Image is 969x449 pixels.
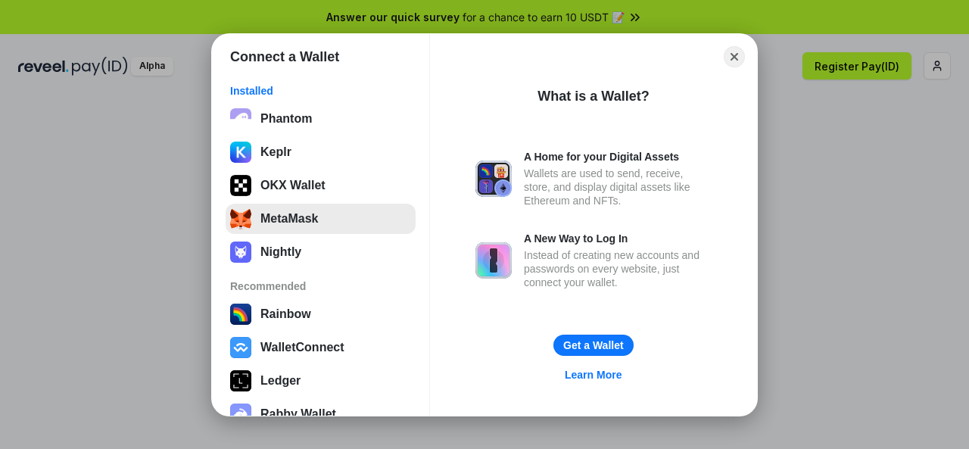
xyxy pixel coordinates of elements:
[226,204,416,234] button: MetaMask
[226,299,416,329] button: Rainbow
[230,84,411,98] div: Installed
[226,137,416,167] button: Keplr
[226,366,416,396] button: Ledger
[524,150,712,164] div: A Home for your Digital Assets
[565,368,622,382] div: Learn More
[230,175,251,196] img: 5VZ71FV6L7PA3gg3tXrdQ+DgLhC+75Wq3no69P3MC0NFQpx2lL04Ql9gHK1bRDjsSBIvScBnDTk1WrlGIZBorIDEYJj+rhdgn...
[230,48,339,66] h1: Connect a Wallet
[553,335,634,356] button: Get a Wallet
[260,212,318,226] div: MetaMask
[260,112,312,126] div: Phantom
[724,46,745,67] button: Close
[260,307,311,321] div: Rainbow
[563,338,624,352] div: Get a Wallet
[260,145,291,159] div: Keplr
[226,399,416,429] button: Rabby Wallet
[475,161,512,197] img: svg+xml,%3Csvg%20xmlns%3D%22http%3A%2F%2Fwww.w3.org%2F2000%2Fsvg%22%20fill%3D%22none%22%20viewBox...
[260,245,301,259] div: Nightly
[537,87,649,105] div: What is a Wallet?
[524,167,712,207] div: Wallets are used to send, receive, store, and display digital assets like Ethereum and NFTs.
[524,232,712,245] div: A New Way to Log In
[475,242,512,279] img: svg+xml,%3Csvg%20xmlns%3D%22http%3A%2F%2Fwww.w3.org%2F2000%2Fsvg%22%20fill%3D%22none%22%20viewBox...
[260,179,326,192] div: OKX Wallet
[260,374,301,388] div: Ledger
[230,208,251,229] img: svg+xml;base64,PHN2ZyB3aWR0aD0iMzUiIGhlaWdodD0iMzQiIHZpZXdCb3g9IjAgMCAzNSAzNCIgZmlsbD0ibm9uZSIgeG...
[226,170,416,201] button: OKX Wallet
[230,337,251,358] img: svg+xml,%3Csvg%20width%3D%2228%22%20height%3D%2228%22%20viewBox%3D%220%200%2028%2028%22%20fill%3D...
[230,242,251,263] img: svg+xml;base64,PD94bWwgdmVyc2lvbj0iMS4wIiBlbmNvZGluZz0idXRmLTgiPz4NCjwhLS0gR2VuZXJhdG9yOiBBZG9iZS...
[230,370,251,391] img: svg+xml,%3Csvg%20xmlns%3D%22http%3A%2F%2Fwww.w3.org%2F2000%2Fsvg%22%20width%3D%2228%22%20height%3...
[556,365,631,385] a: Learn More
[226,104,416,134] button: Phantom
[230,404,251,425] img: svg+xml,%3Csvg%20xmlns%3D%22http%3A%2F%2Fwww.w3.org%2F2000%2Fsvg%22%20fill%3D%22none%22%20viewBox...
[230,142,251,163] img: ByMCUfJCc2WaAAAAAElFTkSuQmCC
[226,237,416,267] button: Nightly
[226,332,416,363] button: WalletConnect
[260,407,336,421] div: Rabby Wallet
[230,279,411,293] div: Recommended
[230,304,251,325] img: svg+xml,%3Csvg%20width%3D%22120%22%20height%3D%22120%22%20viewBox%3D%220%200%20120%20120%22%20fil...
[524,248,712,289] div: Instead of creating new accounts and passwords on every website, just connect your wallet.
[260,341,344,354] div: WalletConnect
[230,108,251,129] img: epq2vO3P5aLWl15yRS7Q49p1fHTx2Sgh99jU3kfXv7cnPATIVQHAx5oQs66JWv3SWEjHOsb3kKgmE5WNBxBId7C8gm8wEgOvz...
